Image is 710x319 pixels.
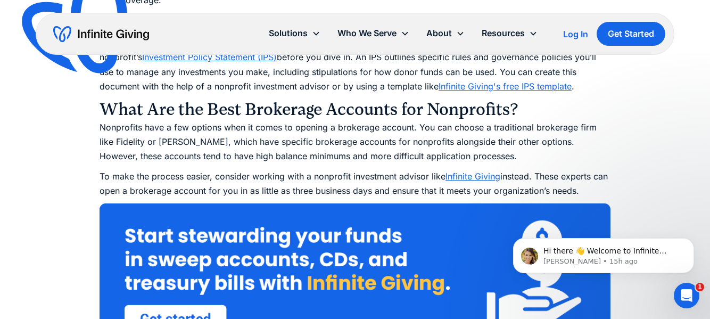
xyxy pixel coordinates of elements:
[445,171,500,182] a: Infinite Giving
[260,22,329,45] div: Solutions
[100,36,610,94] p: If you’re excited about investing or improving your cash management with a brokerage account, tak...
[269,26,308,40] div: Solutions
[426,26,452,40] div: About
[497,216,710,290] iframe: Intercom notifications message
[100,99,610,120] h3: What Are the Best Brokerage Accounts for Nonprofits?
[482,26,525,40] div: Resources
[597,22,665,46] a: Get Started
[100,169,610,198] p: To make the process easier, consider working with a nonprofit investment advisor like instead. Th...
[100,120,610,164] p: Nonprofits have a few options when it comes to opening a brokerage account. You can choose a trad...
[53,26,149,43] a: home
[674,283,699,308] iframe: Intercom live chat
[329,22,418,45] div: Who We Serve
[418,22,473,45] div: About
[563,30,588,38] div: Log In
[563,28,588,40] a: Log In
[439,81,572,92] a: Infinite Giving's free IPS template
[337,26,397,40] div: Who We Serve
[142,52,277,62] a: Investment Policy Statement (IPS)
[473,22,546,45] div: Resources
[696,283,704,291] span: 1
